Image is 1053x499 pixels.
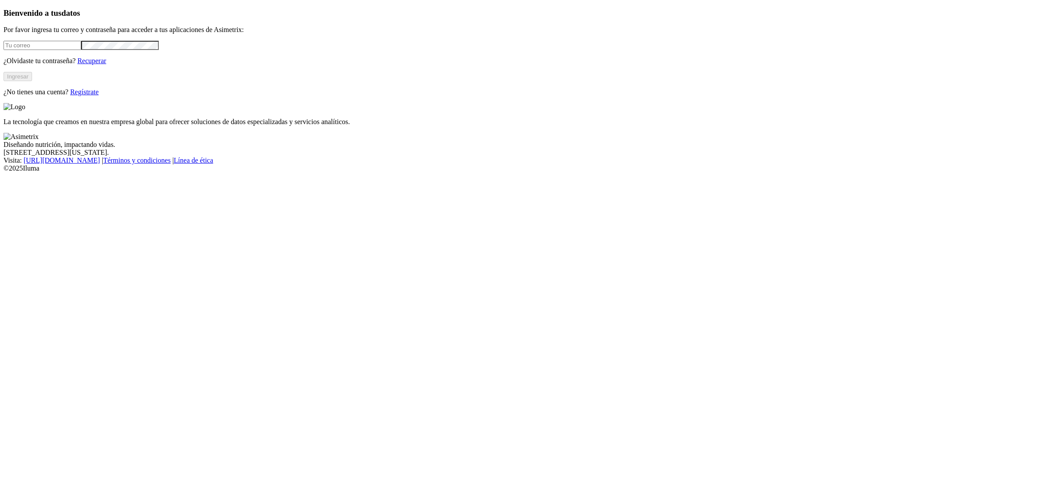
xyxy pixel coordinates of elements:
[4,8,1049,18] h3: Bienvenido a tus
[103,157,171,164] a: Términos y condiciones
[174,157,213,164] a: Línea de ética
[4,26,1049,34] p: Por favor ingresa tu correo y contraseña para acceder a tus aplicaciones de Asimetrix:
[4,164,1049,172] div: © 2025 Iluma
[4,133,39,141] img: Asimetrix
[70,88,99,96] a: Regístrate
[4,141,1049,149] div: Diseñando nutrición, impactando vidas.
[4,157,1049,164] div: Visita : | |
[77,57,106,64] a: Recuperar
[4,103,25,111] img: Logo
[4,41,81,50] input: Tu correo
[61,8,80,18] span: datos
[24,157,100,164] a: [URL][DOMAIN_NAME]
[4,118,1049,126] p: La tecnología que creamos en nuestra empresa global para ofrecer soluciones de datos especializad...
[4,149,1049,157] div: [STREET_ADDRESS][US_STATE].
[4,57,1049,65] p: ¿Olvidaste tu contraseña?
[4,88,1049,96] p: ¿No tienes una cuenta?
[4,72,32,81] button: Ingresar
